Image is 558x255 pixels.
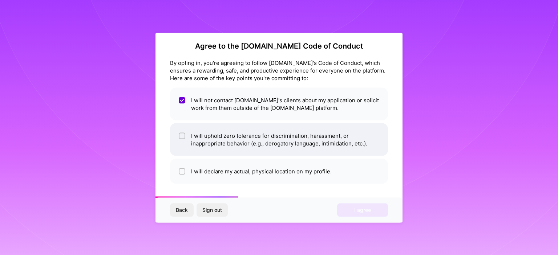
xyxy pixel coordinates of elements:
h2: Agree to the [DOMAIN_NAME] Code of Conduct [170,41,388,50]
button: Sign out [197,203,228,217]
span: Sign out [202,206,222,214]
button: Back [170,203,194,217]
li: I will uphold zero tolerance for discrimination, harassment, or inappropriate behavior (e.g., der... [170,123,388,156]
span: Back [176,206,188,214]
li: I will not contact [DOMAIN_NAME]'s clients about my application or solicit work from them outside... [170,87,388,120]
div: By opting in, you're agreeing to follow [DOMAIN_NAME]'s Code of Conduct, which ensures a rewardin... [170,59,388,82]
li: I will declare my actual, physical location on my profile. [170,159,388,184]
